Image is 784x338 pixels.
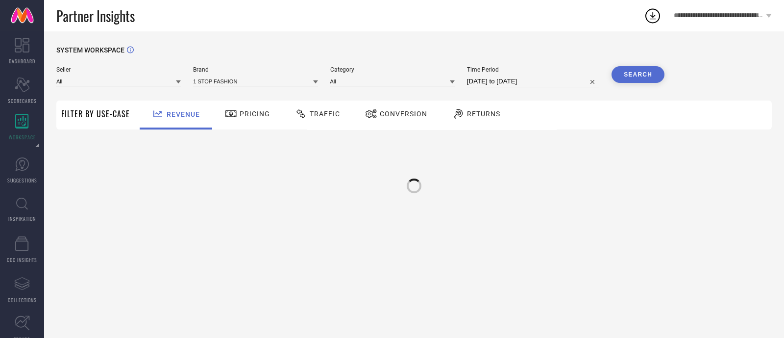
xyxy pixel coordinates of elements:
[8,215,36,222] span: INSPIRATION
[9,57,35,65] span: DASHBOARD
[167,110,200,118] span: Revenue
[644,7,661,25] div: Open download list
[61,108,130,120] span: Filter By Use-Case
[56,6,135,26] span: Partner Insights
[56,66,181,73] span: Seller
[330,66,455,73] span: Category
[56,46,124,54] span: SYSTEM WORKSPACE
[7,256,37,263] span: CDC INSIGHTS
[240,110,270,118] span: Pricing
[467,76,599,87] input: Select time period
[467,66,599,73] span: Time Period
[8,296,37,304] span: COLLECTIONS
[380,110,427,118] span: Conversion
[310,110,340,118] span: Traffic
[7,177,37,184] span: SUGGESTIONS
[9,133,36,141] span: WORKSPACE
[8,97,37,104] span: SCORECARDS
[193,66,318,73] span: Brand
[467,110,500,118] span: Returns
[612,66,664,83] button: Search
